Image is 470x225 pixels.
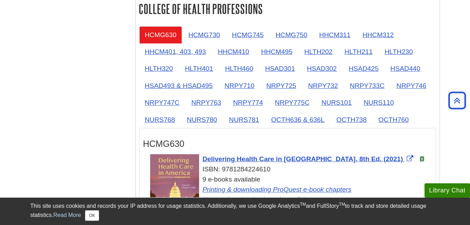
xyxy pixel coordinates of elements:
a: NURS781 [223,111,265,128]
a: NURS110 [358,94,399,111]
sup: TM [339,202,345,207]
a: HLTH460 [219,60,259,77]
a: HSAD440 [385,60,426,77]
a: HSAD425 [343,60,384,77]
a: HHCM312 [357,26,400,43]
a: NRPY747C [139,94,185,111]
img: Cover Art [150,154,199,217]
a: Read More [53,212,81,218]
a: NRPY774 [227,94,268,111]
a: NRPY710 [219,77,260,94]
a: HCMG730 [183,26,226,43]
a: HSAD301 [260,60,301,77]
a: NRPY775C [269,94,315,111]
a: NRPY763 [186,94,227,111]
a: OCTH760 [373,111,414,128]
button: Close [85,210,99,221]
div: 9 e-books available [150,175,432,205]
div: ISBN: 9781284224610 [150,164,432,175]
a: HLTH401 [179,60,219,77]
a: HLTH320 [139,60,179,77]
a: HLTH230 [379,43,419,60]
a: HSAD493 & HSAD495 [139,77,218,94]
a: OCTH636 & 636L [266,111,330,128]
a: HHCM401, 403, 493 [139,43,212,60]
a: NRPY725 [261,77,302,94]
a: NURS780 [181,111,223,128]
a: HCMG750 [270,26,313,43]
a: NURS101 [316,94,357,111]
button: Library Chat [425,183,470,198]
a: NRPY732 [302,77,343,94]
span: Delivering Health Care in [GEOGRAPHIC_DATA], 8th Ed. (2021) [203,155,403,163]
a: HCMG745 [226,26,269,43]
h3: HCMG630 [143,139,432,149]
a: Link opens in new window [203,186,352,193]
a: Back to Top [446,96,468,105]
a: HCMG630 [139,26,182,43]
a: HHCM495 [255,43,298,60]
a: NRPY746 [391,77,432,94]
a: HHCM311 [314,26,356,43]
a: NRPY733C [344,77,390,94]
a: HSAD302 [301,60,342,77]
sup: TM [300,202,306,207]
a: HLTH202 [299,43,338,60]
img: e-Book [419,156,425,162]
a: NURS768 [139,111,181,128]
div: This site uses cookies and records your IP address for usage statistics. Additionally, we use Goo... [30,202,440,221]
a: HLTH211 [339,43,378,60]
a: OCTH738 [331,111,372,128]
a: HHCM410 [212,43,255,60]
a: Link opens in new window [203,196,327,203]
a: Link opens in new window [203,155,415,163]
